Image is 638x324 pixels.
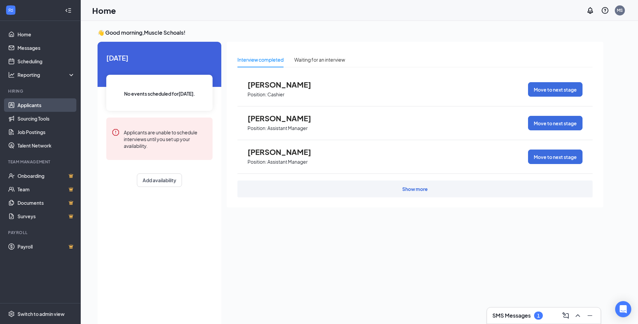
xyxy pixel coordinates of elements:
button: Move to next stage [528,82,583,97]
svg: Collapse [65,7,72,14]
p: Position: [248,91,267,98]
button: Move to next stage [528,116,583,130]
a: Scheduling [17,55,75,68]
div: Reporting [17,71,75,78]
a: Messages [17,41,75,55]
div: Payroll [8,230,74,235]
p: Cashier [267,91,285,98]
svg: QuestionInfo [601,6,609,14]
a: Applicants [17,98,75,112]
span: [DATE] [106,53,213,63]
div: Show more [402,186,428,192]
svg: Minimize [586,312,594,320]
span: [PERSON_NAME] [248,80,322,89]
svg: Analysis [8,71,15,78]
button: ChevronUp [572,310,583,321]
div: MS [617,7,623,13]
div: Hiring [8,88,74,94]
p: Position: [248,125,267,131]
a: Sourcing Tools [17,112,75,125]
div: Team Management [8,159,74,165]
button: Minimize [585,310,595,321]
a: PayrollCrown [17,240,75,253]
h1: Home [92,5,116,16]
div: Waiting for an interview [294,56,345,63]
h3: SMS Messages [492,312,531,319]
svg: Error [112,128,120,136]
svg: Notifications [586,6,594,14]
div: Interview completed [237,56,284,63]
p: Assistant Manager [267,125,308,131]
h3: 👋 Good morning, Muscle Schoals ! [98,29,603,36]
a: Home [17,28,75,41]
span: No events scheduled for [DATE] . [124,90,195,97]
p: Position: [248,159,267,165]
svg: ChevronUp [574,312,582,320]
button: ComposeMessage [560,310,571,321]
span: [PERSON_NAME] [248,148,322,156]
button: Move to next stage [528,150,583,164]
span: [PERSON_NAME] [248,114,322,123]
p: Assistant Manager [267,159,308,165]
div: 1 [537,313,540,319]
div: Applicants are unable to schedule interviews until you set up your availability. [124,128,207,149]
svg: WorkstreamLogo [7,7,14,13]
a: DocumentsCrown [17,196,75,209]
a: SurveysCrown [17,209,75,223]
a: Talent Network [17,139,75,152]
button: Add availability [137,173,182,187]
a: TeamCrown [17,183,75,196]
svg: ComposeMessage [562,312,570,320]
svg: Settings [8,311,15,317]
a: Job Postings [17,125,75,139]
a: OnboardingCrown [17,169,75,183]
div: Switch to admin view [17,311,65,317]
div: Open Intercom Messenger [615,301,631,317]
